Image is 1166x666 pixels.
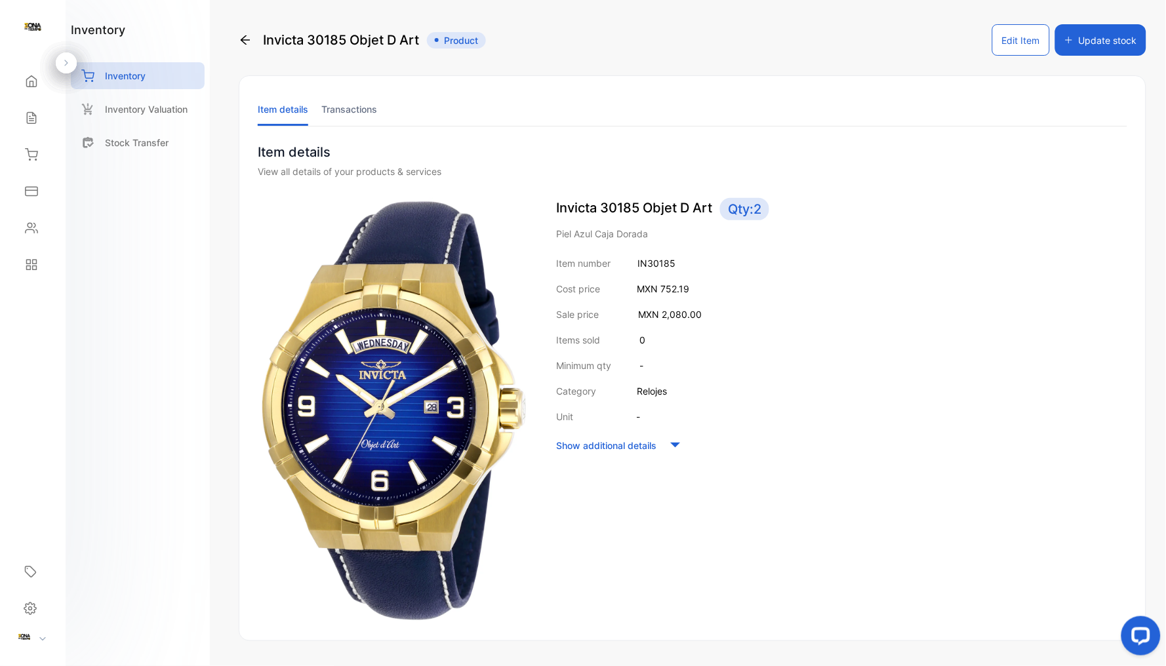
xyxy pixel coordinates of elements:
div: View all details of your products & services [258,165,1127,178]
span: Product [427,32,486,49]
p: Minimum qty [556,359,611,372]
p: Invicta 30185 Objet D Art [556,198,1127,220]
li: Item details [258,92,308,126]
p: Stock Transfer [105,136,169,149]
span: MXN 752.19 [637,283,689,294]
li: Transactions [321,92,377,126]
img: item [258,198,530,624]
h1: inventory [71,21,125,39]
p: - [639,359,643,372]
p: Relojes [637,384,667,398]
p: Item details [258,142,1127,162]
a: Stock Transfer [71,129,205,156]
div: Invicta 30185 Objet D Art [239,24,486,56]
button: Edit Item [992,24,1050,56]
p: Show additional details [556,439,656,452]
p: Sale price [556,307,599,321]
p: Inventory [105,69,146,83]
span: MXN 2,080.00 [638,309,702,320]
p: Cost price [556,282,600,296]
p: IN30185 [637,256,675,270]
p: Items sold [556,333,600,347]
p: Piel Azul Caja Dorada [556,227,1127,241]
button: Update stock [1055,24,1146,56]
img: profile [14,627,34,647]
iframe: LiveChat chat widget [1111,611,1166,666]
img: logo [23,17,43,37]
p: Unit [556,410,573,423]
a: Inventory [71,62,205,89]
p: Item number [556,256,611,270]
p: Category [556,384,596,398]
p: - [636,410,640,423]
span: Qty: 2 [720,198,769,220]
a: Inventory Valuation [71,96,205,123]
p: Inventory Valuation [105,102,188,116]
p: 0 [639,333,645,347]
